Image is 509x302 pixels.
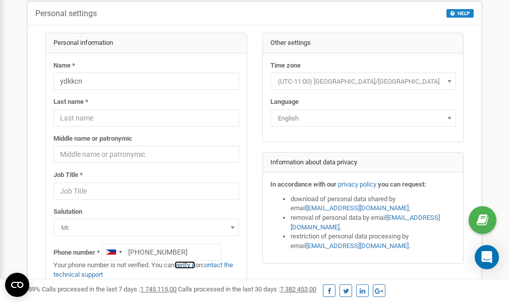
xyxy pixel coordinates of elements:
[475,245,499,269] div: Open Intercom Messenger
[53,261,239,279] p: Your phone number is not verified. You can or
[291,195,456,213] li: download of personal data shared by email ,
[53,97,88,107] label: Last name *
[306,242,409,250] a: [EMAIL_ADDRESS][DOMAIN_NAME]
[53,61,75,71] label: Name *
[263,33,464,53] div: Other settings
[53,73,239,90] input: Name
[35,9,97,18] h5: Personal settings
[291,213,456,232] li: removal of personal data by email ,
[101,244,221,261] input: +1-800-555-55-55
[53,109,239,127] input: Last name
[306,204,409,212] a: [EMAIL_ADDRESS][DOMAIN_NAME]
[274,111,453,126] span: English
[57,221,236,235] span: Mr.
[175,261,195,269] a: verify it
[280,285,316,293] u: 7 382 453,00
[270,73,456,90] span: (UTC-11:00) Pacific/Midway
[53,134,132,144] label: Middle name or patronymic
[53,146,239,163] input: Middle name or patronymic
[53,261,233,278] a: contact the technical support
[274,75,453,89] span: (UTC-11:00) Pacific/Midway
[42,285,177,293] span: Calls processed in the last 7 days :
[270,180,336,188] strong: In accordance with our
[53,248,100,258] label: Phone number *
[53,207,82,217] label: Salutation
[338,180,376,188] a: privacy policy
[178,285,316,293] span: Calls processed in the last 30 days :
[270,109,456,127] span: English
[46,33,247,53] div: Personal information
[291,232,456,251] li: restriction of personal data processing by email .
[291,214,440,231] a: [EMAIL_ADDRESS][DOMAIN_NAME]
[263,153,464,173] div: Information about data privacy
[446,9,474,18] button: HELP
[378,180,426,188] strong: you can request:
[270,61,301,71] label: Time zone
[102,244,125,260] div: Telephone country code
[5,273,29,297] button: Open CMP widget
[53,170,83,180] label: Job Title *
[270,97,299,107] label: Language
[53,183,239,200] input: Job Title
[53,219,239,236] span: Mr.
[140,285,177,293] u: 1 745 115,00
